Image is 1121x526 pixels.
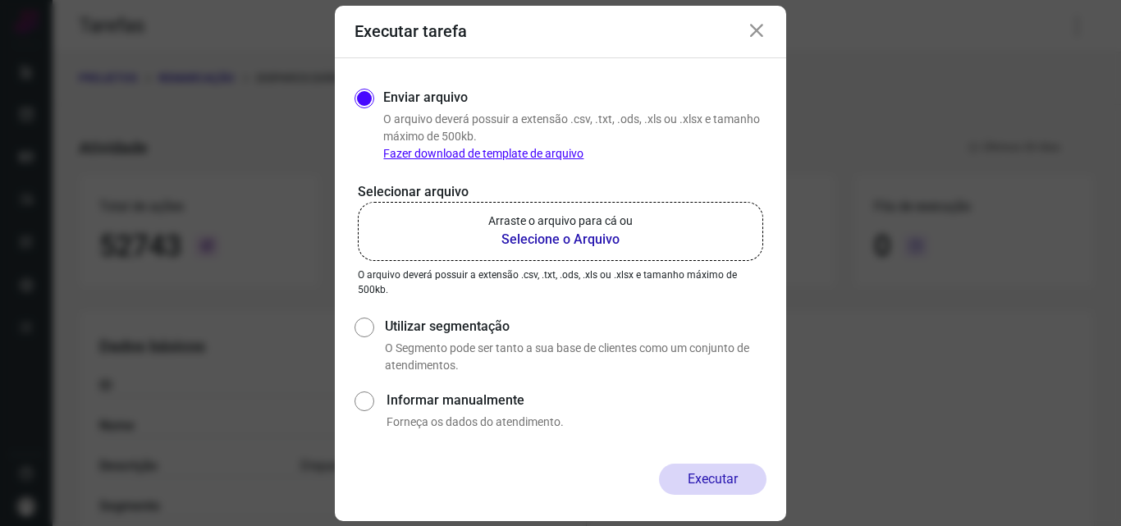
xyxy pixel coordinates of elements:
p: O Segmento pode ser tanto a sua base de clientes como um conjunto de atendimentos. [385,340,766,374]
p: Selecionar arquivo [358,182,763,202]
button: Executar [659,464,766,495]
a: Fazer download de template de arquivo [383,147,583,160]
p: O arquivo deverá possuir a extensão .csv, .txt, .ods, .xls ou .xlsx e tamanho máximo de 500kb. [383,111,766,162]
label: Informar manualmente [387,391,766,410]
h3: Executar tarefa [355,21,467,41]
label: Enviar arquivo [383,88,468,107]
label: Utilizar segmentação [385,317,766,336]
b: Selecione o Arquivo [488,230,633,249]
p: Forneça os dados do atendimento. [387,414,766,431]
p: O arquivo deverá possuir a extensão .csv, .txt, .ods, .xls ou .xlsx e tamanho máximo de 500kb. [358,268,763,297]
p: Arraste o arquivo para cá ou [488,213,633,230]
